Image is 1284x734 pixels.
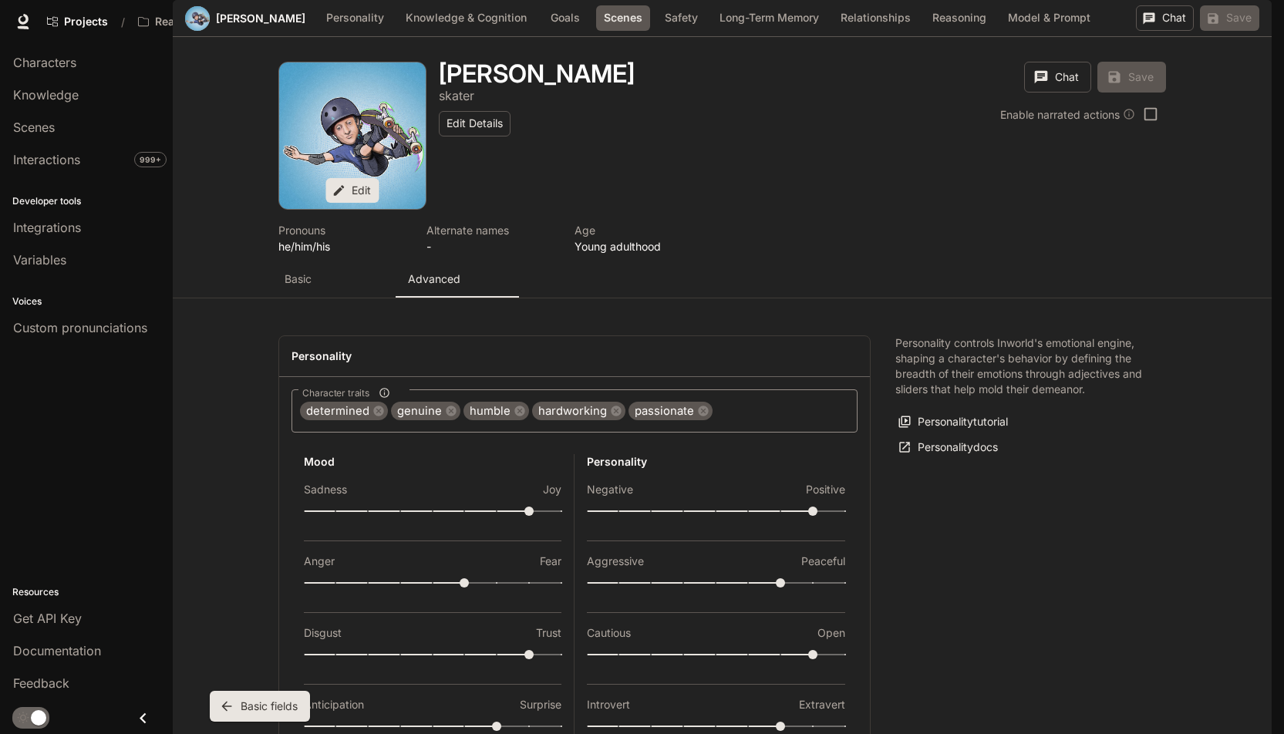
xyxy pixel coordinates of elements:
a: Go to projects [40,6,115,37]
p: he/him/his [278,238,408,254]
button: Open character avatar dialog [185,6,210,31]
span: humble [463,402,517,420]
button: Open character avatar dialog [279,62,426,209]
p: Advanced [408,271,460,287]
p: Cautious [587,625,631,641]
span: passionate [629,402,700,420]
button: Personality [318,5,392,31]
p: Alternate names [426,222,556,238]
div: passionate [629,402,713,420]
p: Trust [536,625,561,641]
p: Positive [806,482,845,497]
button: Open character details dialog [439,86,474,105]
div: determined [300,402,388,420]
button: Open character details dialog [426,222,556,254]
div: Enable narrated actions [1000,106,1135,123]
p: Young adulthood [575,238,704,254]
button: Relationships [833,5,918,31]
p: Negative [587,482,633,497]
button: Safety [656,5,706,31]
p: Peaceful [801,554,845,569]
span: hardworking [532,402,613,420]
p: skater [439,88,474,103]
p: Anger [304,554,335,569]
button: Chat [1136,5,1194,31]
button: Goals [541,5,590,31]
button: Open character details dialog [278,222,408,254]
p: Fear [540,554,561,569]
p: Extravert [799,697,845,712]
button: Long-Term Memory [712,5,827,31]
div: Avatar image [185,6,210,31]
div: / [115,14,131,30]
span: Character traits [302,386,369,399]
button: Reasoning [925,5,994,31]
p: Surprise [520,697,561,712]
button: Scenes [596,5,650,31]
p: - [426,238,556,254]
button: Knowledge & Cognition [398,5,534,31]
h1: [PERSON_NAME] [439,59,635,89]
p: Age [575,222,704,238]
a: [PERSON_NAME] [216,13,305,24]
h6: Mood [304,454,561,470]
button: Open workspace menu [131,6,248,37]
h6: Personality [587,454,845,470]
button: Edit Details [439,111,511,136]
button: Chat [1024,62,1091,93]
p: Aggressive [587,554,644,569]
p: Disgust [304,625,342,641]
button: Edit [325,178,379,204]
button: Basic fields [210,691,310,722]
p: Basic [285,271,312,287]
span: Projects [64,15,108,29]
div: humble [463,402,529,420]
div: genuine [391,402,460,420]
div: Avatar image [279,62,426,209]
p: Joy [543,482,561,497]
button: Personalitytutorial [895,409,1012,435]
p: Open [817,625,845,641]
p: Personality controls Inworld's emotional engine, shaping a character's behavior by defining the b... [895,335,1142,397]
h4: Personality [292,348,858,364]
a: Personalitydocs [895,435,1002,460]
button: Character traits [374,382,395,403]
button: Model & Prompt [1000,5,1098,31]
p: Anticipation [304,697,364,712]
p: Pronouns [278,222,408,238]
p: Sadness [304,482,347,497]
button: Open character details dialog [575,222,704,254]
p: Reality Crisis [155,15,224,29]
span: genuine [391,402,448,420]
p: Introvert [587,697,630,712]
div: hardworking [532,402,625,420]
span: determined [300,402,376,420]
button: Open character details dialog [439,62,635,86]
